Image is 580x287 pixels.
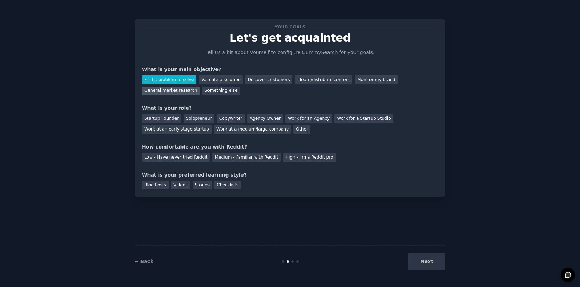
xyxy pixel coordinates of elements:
div: Other [293,125,310,134]
div: What is your main objective? [142,66,438,73]
div: Find a problem to solve [142,75,196,84]
div: Work for a Startup Studio [334,114,393,123]
div: Agency Owner [247,114,283,123]
div: What is your role? [142,105,438,112]
div: What is your preferred learning style? [142,171,438,179]
div: Stories [193,181,212,190]
div: Discover customers [245,75,292,84]
div: Startup Founder [142,114,181,123]
div: Copywriter [217,114,245,123]
div: Medium - Familiar with Reddit [212,153,280,162]
p: Let's get acquainted [142,32,438,44]
div: Low - Have never tried Reddit [142,153,210,162]
div: Blog Posts [142,181,169,190]
div: Videos [171,181,190,190]
div: Checklists [214,181,241,190]
div: Something else [202,87,240,95]
div: High - I'm a Reddit pro [283,153,336,162]
span: Your goals [273,23,307,30]
div: Ideate/distribute content [295,75,352,84]
div: Monitor my brand [355,75,398,84]
div: General market research [142,87,200,95]
div: Work at an early stage startup [142,125,212,134]
p: Tell us a bit about yourself to configure GummySearch for your goals. [203,49,377,56]
div: Solopreneur [184,114,214,123]
a: ← Back [135,259,153,264]
div: Work for an Agency [285,114,332,123]
div: Validate a solution [199,75,243,84]
div: How comfortable are you with Reddit? [142,143,438,151]
div: Work at a medium/large company [214,125,291,134]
